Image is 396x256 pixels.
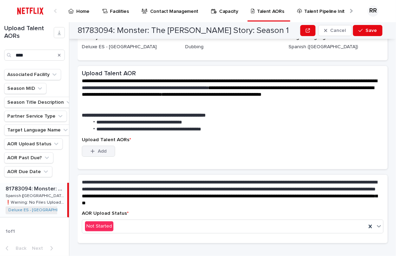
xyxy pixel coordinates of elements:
[4,25,54,40] h1: Upload Talent AORs
[85,221,113,231] div: Not Started
[78,26,289,36] h2: 81783094: Monster: The [PERSON_NAME] Story: Season 1
[185,43,280,51] p: Dubbing
[4,83,46,94] button: Season MID
[11,246,26,251] span: Back
[98,149,106,154] span: Add
[82,137,131,142] span: Upload Talent AORs
[4,97,75,108] button: Season Title Description
[368,6,379,17] div: RR
[4,138,63,150] button: AOR Upload Status
[318,25,352,36] button: Cancel
[4,152,53,163] button: AOR Past Due?
[82,43,177,51] p: Deluxe ES - [GEOGRAPHIC_DATA]
[82,146,115,157] button: Add
[6,199,66,205] p: ❗️Warning: No Files Uploaded
[8,208,74,213] a: Deluxe ES - [GEOGRAPHIC_DATA]
[4,50,65,61] input: Search
[4,69,61,80] button: Associated Facility
[289,43,384,51] p: Spanish ([GEOGRAPHIC_DATA])
[6,184,66,192] p: 81783094: Monster: The Ed Gein Story: Season 1
[6,192,66,198] p: Spanish ([GEOGRAPHIC_DATA]) - Dubbing
[82,211,129,216] span: AOR Upload Status
[330,28,346,33] span: Cancel
[4,125,72,136] button: Target Language Name
[365,28,377,33] span: Save
[4,166,52,177] button: AOR Due Date
[29,245,59,251] button: Next
[82,70,136,78] h2: Upload Talent AOR
[32,246,47,251] span: Next
[4,111,67,122] button: Partner Service Type
[14,4,47,18] img: ifQbXi3ZQGMSEF7WDB7W
[353,25,382,36] button: Save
